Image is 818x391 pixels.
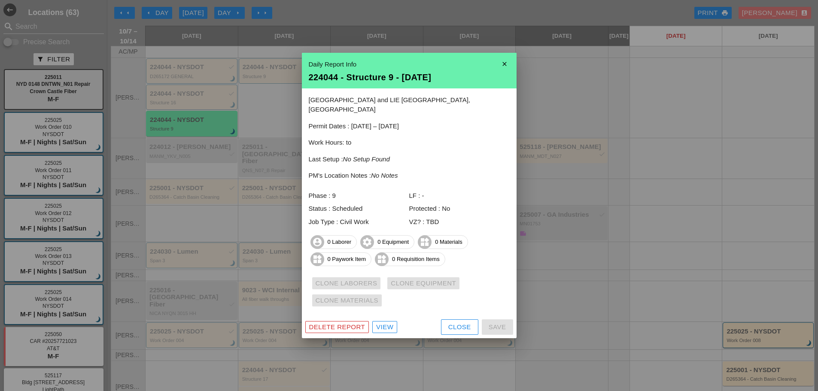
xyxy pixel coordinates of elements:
[375,252,445,266] span: 0 Requisition Items
[409,191,510,201] div: LF : -
[376,322,393,332] div: View
[309,73,510,82] div: 224044 - Structure 9 - [DATE]
[311,252,371,266] span: 0 Paywork Item
[496,55,513,73] i: close
[371,172,398,179] i: No Notes
[375,252,389,266] i: widgets
[309,171,510,181] p: PM's Location Notes :
[311,235,357,249] span: 0 Laborer
[441,319,478,335] button: Close
[418,235,432,249] i: widgets
[309,204,409,214] div: Status : Scheduled
[372,321,397,333] a: View
[361,235,414,249] span: 0 Equipment
[305,321,369,333] button: Delete Report
[310,252,324,266] i: widgets
[309,322,365,332] div: Delete Report
[418,235,468,249] span: 0 Materials
[409,217,510,227] div: VZ? : TBD
[360,235,374,249] i: settings
[310,235,324,249] i: account_circle
[409,204,510,214] div: Protected : No
[309,95,510,115] p: [GEOGRAPHIC_DATA] and LIE [GEOGRAPHIC_DATA], [GEOGRAPHIC_DATA]
[309,60,510,70] div: Daily Report Info
[343,155,390,163] i: No Setup Found
[448,322,471,332] div: Close
[309,191,409,201] div: Phase : 9
[309,155,510,164] p: Last Setup :
[309,217,409,227] div: Job Type : Civil Work
[309,138,510,148] p: Work Hours: to
[309,121,510,131] p: Permit Dates : [DATE] – [DATE]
